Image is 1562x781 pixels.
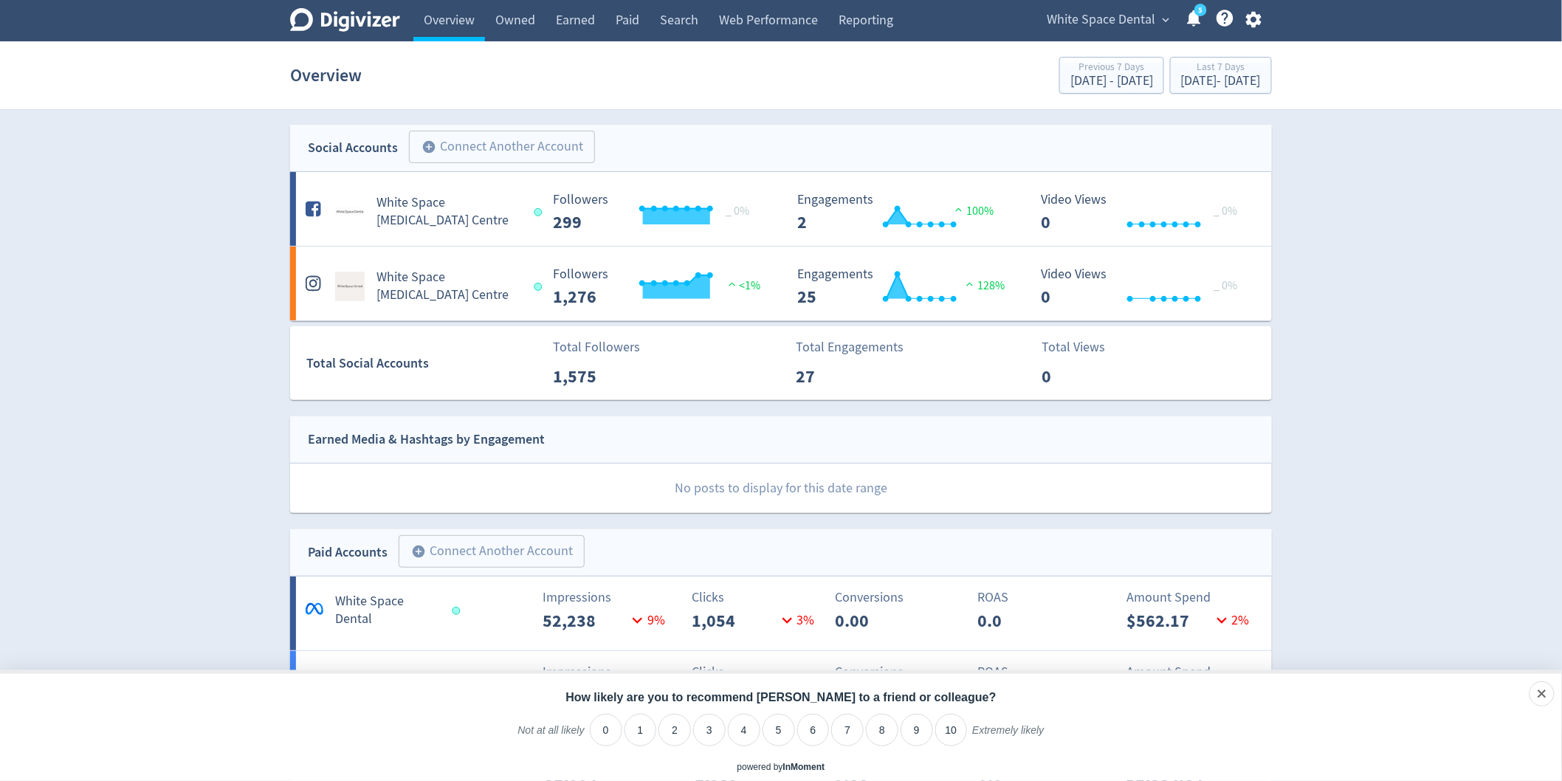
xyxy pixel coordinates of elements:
[1042,8,1173,32] button: White Space Dental
[1159,13,1172,27] span: expand_more
[290,247,1272,320] a: White Space Dental & Implant Centre undefinedWhite Space [MEDICAL_DATA] Centre Followers --- Foll...
[725,278,740,289] img: positive-performance.svg
[1181,62,1261,75] div: Last 7 Days
[797,714,830,746] li: 6
[1059,57,1164,94] button: Previous 7 Days[DATE] - [DATE]
[797,337,904,357] p: Total Engagements
[763,714,795,746] li: 5
[963,278,977,289] img: positive-performance.svg
[308,542,388,563] div: Paid Accounts
[977,588,1111,608] p: ROAS
[290,52,362,99] h1: Overview
[1181,75,1261,88] div: [DATE] - [DATE]
[963,278,1005,293] span: 128%
[453,607,465,615] span: Data last synced: 14 Aug 2025, 9:01am (AEST)
[399,535,585,568] button: Connect Another Account
[693,714,726,746] li: 3
[1212,610,1250,630] p: 2 %
[308,137,398,159] div: Social Accounts
[1034,267,1256,306] svg: Video Views 0
[835,608,920,634] p: 0.00
[1199,5,1203,16] text: 5
[1170,57,1272,94] button: Last 7 Days[DATE]- [DATE]
[1127,608,1212,634] p: $562.17
[1042,337,1126,357] p: Total Views
[935,714,968,746] li: 10
[517,723,584,749] label: Not at all likely
[790,193,1011,232] svg: Engagements 2
[977,662,1111,682] p: ROAS
[1530,681,1555,706] div: Close survey
[290,577,1272,650] a: *White Space DentalImpressions52,2389%Clicks1,0543%Conversions0.00ROAS0.0Amount Spend$562.172%
[972,723,1044,749] label: Extremely likely
[291,464,1272,513] p: No posts to display for this date range
[777,610,815,630] p: 3 %
[692,608,777,634] p: 1,054
[783,762,825,772] a: InMoment
[728,714,760,746] li: 4
[409,131,595,163] button: Connect Another Account
[1214,204,1238,219] span: _ 0%
[1214,278,1238,293] span: _ 0%
[797,363,881,390] p: 27
[308,429,545,450] div: Earned Media & Hashtags by Engagement
[290,172,1272,246] a: White Space Dental & Implant Centre undefinedWhite Space [MEDICAL_DATA] Centre Followers --- _ 0%...
[376,194,520,230] h5: White Space [MEDICAL_DATA] Centre
[1194,4,1207,16] a: 5
[737,761,825,774] div: powered by inmoment
[835,662,968,682] p: Conversions
[335,197,365,227] img: White Space Dental & Implant Centre undefined
[590,714,622,746] li: 0
[411,544,426,559] span: add_circle
[1127,588,1261,608] p: Amount Spend
[952,204,966,215] img: positive-performance.svg
[335,593,438,628] h5: White Space Dental
[376,269,520,304] h5: White Space [MEDICAL_DATA] Centre
[1070,75,1153,88] div: [DATE] - [DATE]
[831,714,864,746] li: 7
[901,714,933,746] li: 9
[398,133,595,163] a: Connect Another Account
[1047,8,1155,32] span: White Space Dental
[290,651,1272,725] a: White Space DentalImpressions28,766604%Clicks33537%Conversions9.663%ROAS0.0Amount Spend$1,322.4713%
[534,208,546,216] span: Data last synced: 14 Aug 2025, 10:01am (AEST)
[335,667,438,703] h5: White Space Dental
[790,267,1011,306] svg: Engagements 25
[692,662,826,682] p: Clicks
[534,283,546,291] span: Data last synced: 14 Aug 2025, 10:01am (AEST)
[543,608,627,634] p: 52,238
[1070,62,1153,75] div: Previous 7 Days
[835,588,968,608] p: Conversions
[658,714,691,746] li: 2
[553,363,638,390] p: 1,575
[543,588,676,608] p: Impressions
[546,193,768,232] svg: Followers ---
[388,537,585,568] a: Connect Another Account
[307,353,543,374] div: Total Social Accounts
[335,272,365,301] img: White Space Dental & Implant Centre undefined
[726,204,750,219] span: _ 0%
[725,278,761,293] span: <1%
[546,267,768,306] svg: Followers ---
[543,662,676,682] p: Impressions
[1127,662,1261,682] p: Amount Spend
[977,608,1062,634] p: 0.0
[1042,363,1126,390] p: 0
[1034,193,1256,232] svg: Video Views 0
[422,140,436,154] span: add_circle
[625,714,657,746] li: 1
[553,337,640,357] p: Total Followers
[692,588,826,608] p: Clicks
[866,714,898,746] li: 8
[952,204,994,219] span: 100%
